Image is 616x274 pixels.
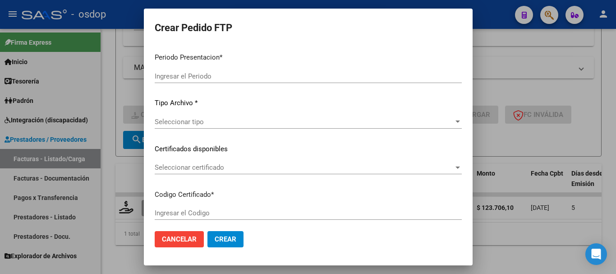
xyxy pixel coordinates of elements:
span: Seleccionar certificado [155,163,454,172]
span: Cancelar [162,235,197,243]
p: Periodo Presentacion [155,52,462,63]
button: Cancelar [155,231,204,247]
p: Codigo Certificado [155,190,462,200]
span: Crear [215,235,236,243]
h2: Crear Pedido FTP [155,19,462,37]
span: Seleccionar tipo [155,118,454,126]
div: Open Intercom Messenger [585,243,607,265]
p: Certificados disponibles [155,144,462,154]
p: Tipo Archivo * [155,98,462,108]
button: Crear [207,231,244,247]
